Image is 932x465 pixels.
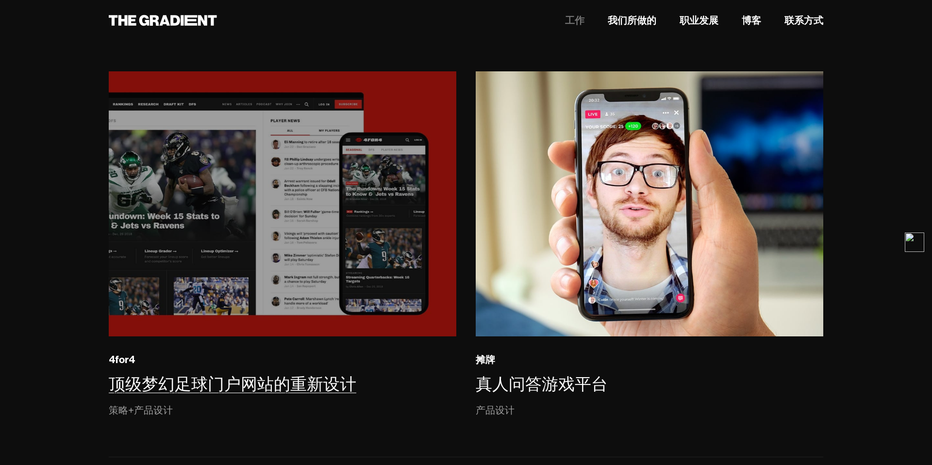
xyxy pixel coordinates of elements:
a: 工作 [565,13,584,28]
a: 4for44for4顶级梦幻足球门户网站的重新设计策略+产品设计 [109,71,456,418]
font: 我们所做的 [608,14,656,26]
font: 产品设计 [476,404,515,416]
a: 职业发展 [680,13,718,28]
font: 联系方式 [784,14,823,26]
a: 摊牌真人问答游戏平台产品设计 [476,71,823,418]
img: 4for4 [105,68,460,339]
font: 4for4 [109,353,135,365]
font: 顶级梦幻足球门户网站的重新设计 [109,375,356,396]
a: 我们所做的 [608,13,656,28]
font: 工作 [565,14,584,26]
font: 真人问答游戏平台 [476,375,608,396]
font: 策略+产品设计 [109,404,173,416]
font: 摊牌 [476,353,495,365]
a: 博客 [742,13,761,28]
font: 博客 [742,14,761,26]
a: 联系方式 [784,13,823,28]
font: 职业发展 [680,14,718,26]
